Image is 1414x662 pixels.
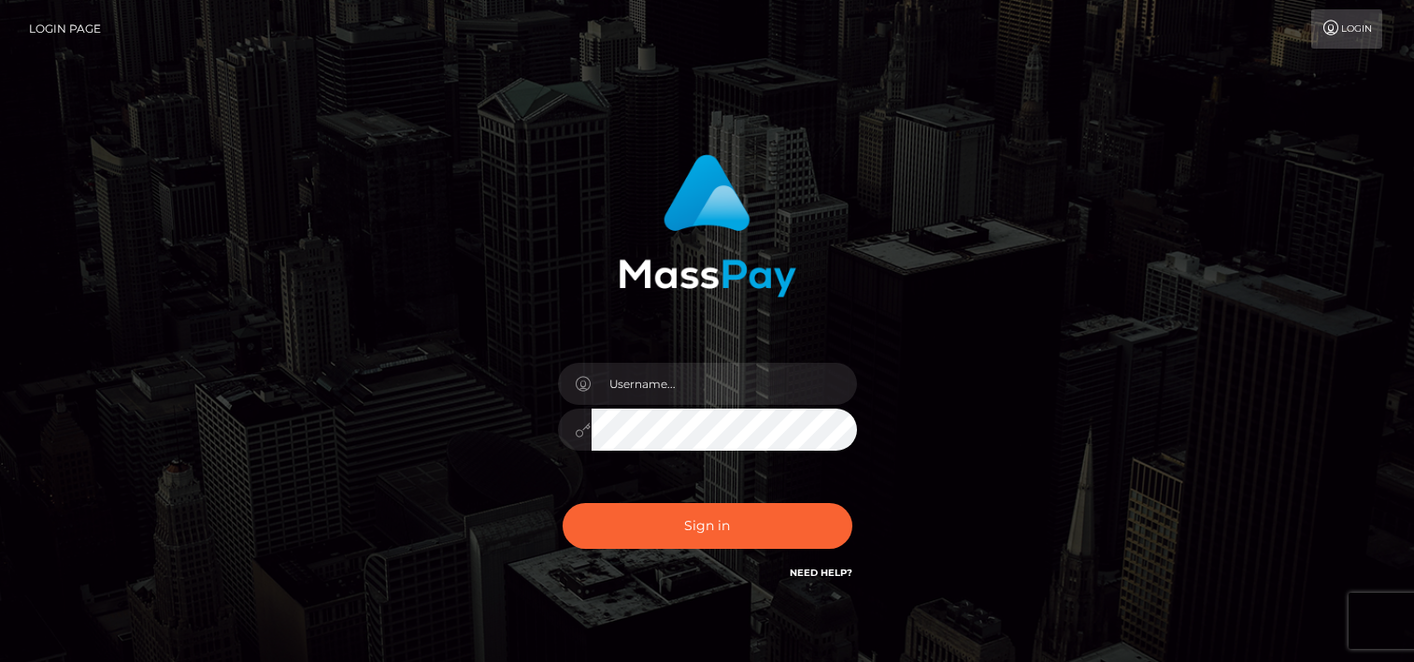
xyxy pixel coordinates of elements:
[592,363,857,405] input: Username...
[619,154,796,297] img: MassPay Login
[563,503,852,549] button: Sign in
[1311,9,1382,49] a: Login
[790,567,852,579] a: Need Help?
[29,9,101,49] a: Login Page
